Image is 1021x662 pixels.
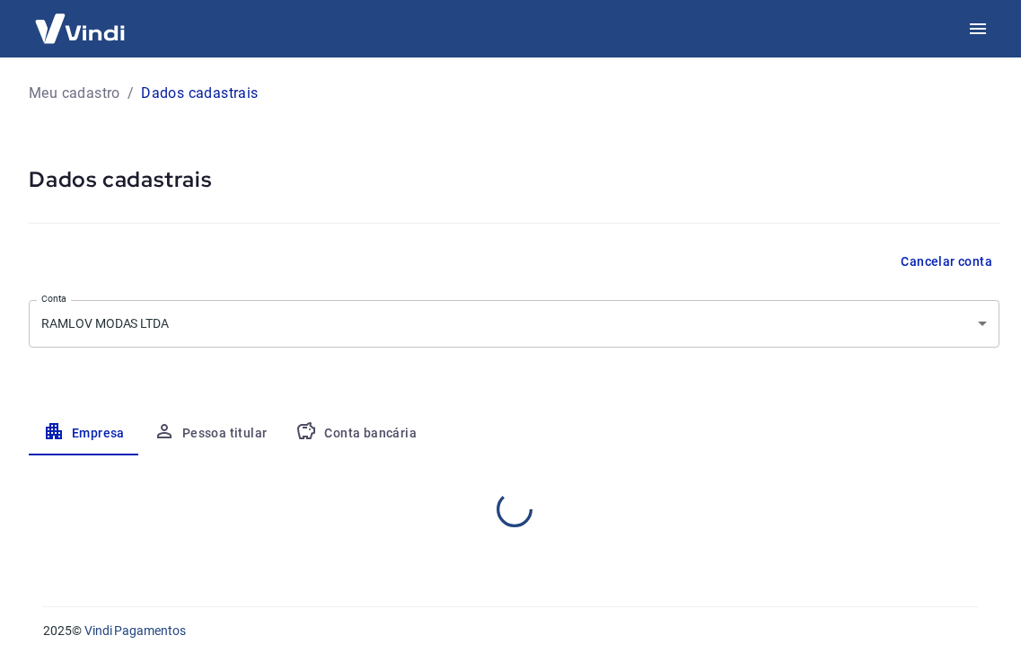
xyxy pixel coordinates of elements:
a: Vindi Pagamentos [84,623,186,638]
p: / [128,83,134,104]
h5: Dados cadastrais [29,165,999,194]
a: Meu cadastro [29,83,120,104]
label: Conta [41,292,66,305]
p: Dados cadastrais [141,83,258,104]
div: RAMLOV MODAS LTDA [29,300,999,348]
button: Pessoa titular [139,412,282,455]
button: Conta bancária [281,412,431,455]
p: 2025 © [43,622,978,640]
button: Cancelar conta [893,245,999,278]
button: Empresa [29,412,139,455]
img: Vindi [22,1,138,56]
